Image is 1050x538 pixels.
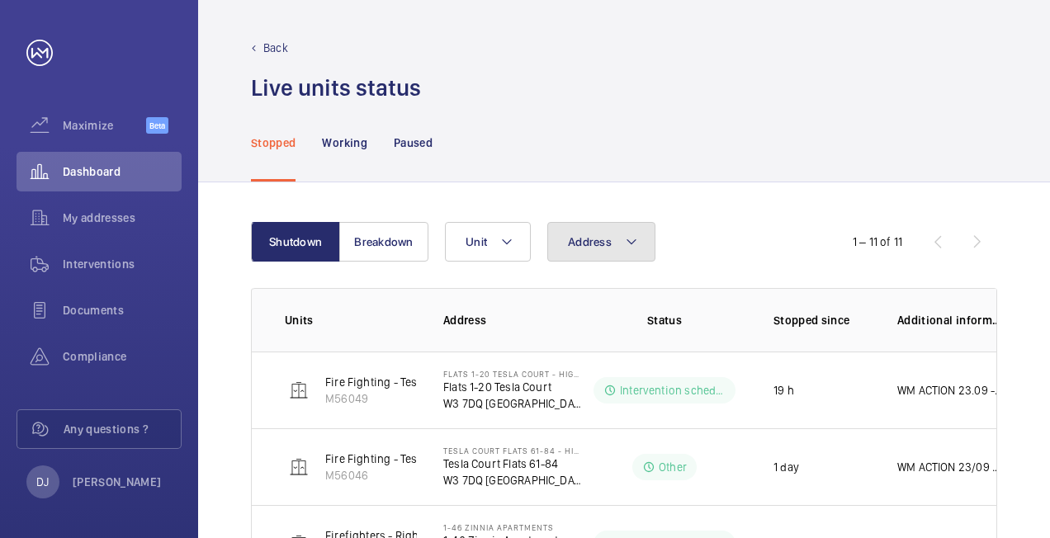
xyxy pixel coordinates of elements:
p: Other [659,459,687,475]
button: Shutdown [251,222,340,262]
span: Compliance [63,348,182,365]
p: Address [443,312,582,328]
p: Back [263,40,288,56]
p: Stopped [251,134,296,151]
p: Working [322,134,367,151]
p: WM ACTION 23/09 - Attended site, new brake switches required chasing eta 23.09 - Two men required... [897,459,1003,475]
p: Paused [394,134,433,151]
img: elevator.svg [289,457,309,477]
span: Address [568,235,612,248]
span: Maximize [63,117,146,134]
button: Breakdown [339,222,428,262]
h1: Live units status [251,73,421,103]
img: elevator.svg [289,380,309,400]
p: 19 h [773,382,794,399]
p: Fire Fighting - Tesla court 1-20 & 101-104 [325,374,532,390]
div: 1 – 11 of 11 [853,234,902,250]
span: Unit [466,235,487,248]
button: Unit [445,222,531,262]
p: Additional information [897,312,1003,328]
span: Any questions ? [64,421,181,437]
p: WM ACTION 23.09 - Two engineers to attend site [DATE] [897,382,1003,399]
p: 1 day [773,459,799,475]
span: Dashboard [63,163,182,180]
p: W3 7DQ [GEOGRAPHIC_DATA] [443,472,582,488]
p: M56049 [325,390,532,407]
p: [PERSON_NAME] [73,474,162,490]
p: Intervention scheduled [620,382,726,399]
p: Tesla Court Flats 61-84 [443,455,582,472]
p: Stopped since [773,312,871,328]
p: DJ [36,474,49,490]
p: Status [594,312,735,328]
p: Tesla Court Flats 61-84 - High Risk Building [443,446,582,455]
p: 1-46 Zinnia Apartments [443,522,582,532]
p: M56046 [325,467,512,484]
span: My addresses [63,210,182,226]
span: Beta [146,117,168,134]
p: Flats 1-20 Tesla Court [443,379,582,395]
p: Units [285,312,417,328]
p: W3 7DQ [GEOGRAPHIC_DATA] [443,395,582,412]
p: Fire Fighting - Tesla 61-84 schn euro [325,451,512,467]
span: Documents [63,302,182,319]
p: Flats 1-20 Tesla Court - High Risk Building [443,369,582,379]
span: Interventions [63,256,182,272]
button: Address [547,222,655,262]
